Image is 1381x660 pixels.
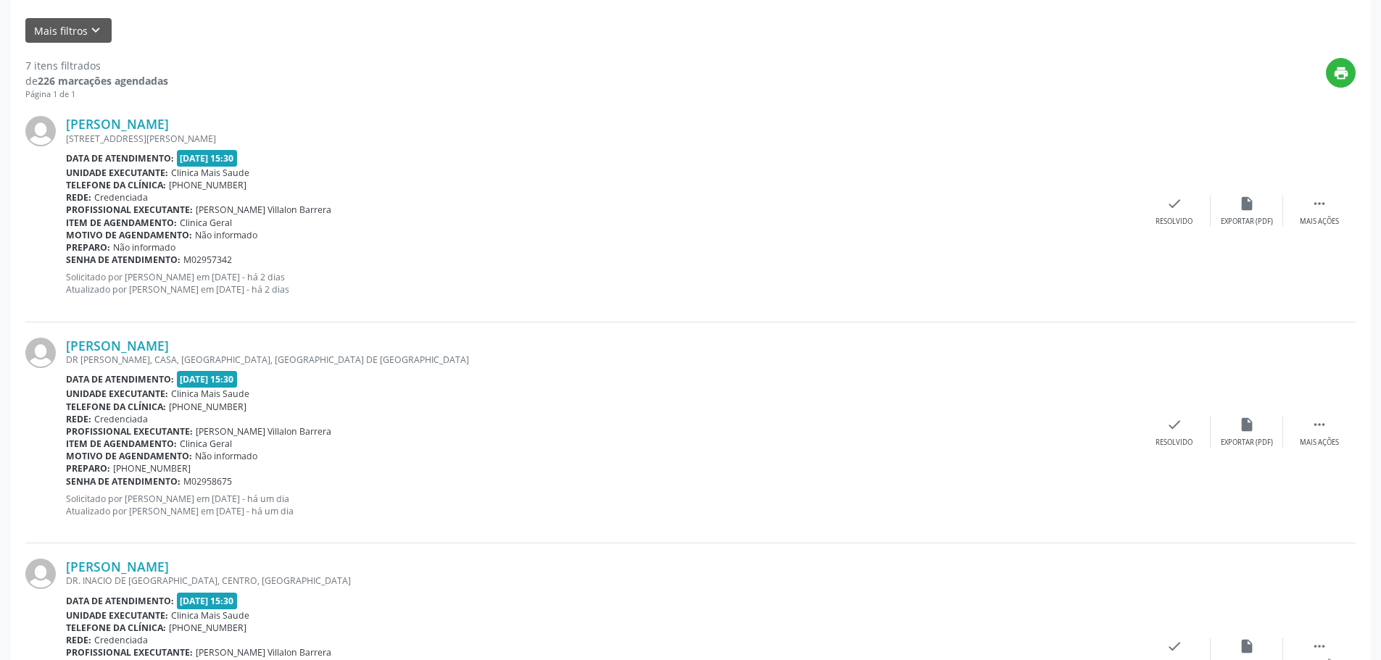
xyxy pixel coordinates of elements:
[66,646,193,659] b: Profissional executante:
[25,88,168,101] div: Página 1 de 1
[66,271,1138,296] p: Solicitado por [PERSON_NAME] em [DATE] - há 2 dias Atualizado por [PERSON_NAME] em [DATE] - há 2 ...
[113,241,175,254] span: Não informado
[66,241,110,254] b: Preparo:
[66,622,166,634] b: Telefone da clínica:
[94,634,148,646] span: Credenciada
[177,371,238,388] span: [DATE] 15:30
[66,116,169,132] a: [PERSON_NAME]
[1166,196,1182,212] i: check
[66,559,169,575] a: [PERSON_NAME]
[169,179,246,191] span: [PHONE_NUMBER]
[195,229,257,241] span: Não informado
[66,167,168,179] b: Unidade executante:
[66,388,168,400] b: Unidade executante:
[66,204,193,216] b: Profissional executante:
[66,438,177,450] b: Item de agendamento:
[66,413,91,425] b: Rede:
[196,646,331,659] span: [PERSON_NAME] Villalon Barrera
[66,634,91,646] b: Rede:
[1300,217,1339,227] div: Mais ações
[1156,217,1193,227] div: Resolvido
[25,116,56,146] img: img
[66,575,1138,587] div: DR. INACIO DE [GEOGRAPHIC_DATA], CENTRO, [GEOGRAPHIC_DATA]
[66,179,166,191] b: Telefone da clínica:
[66,354,1138,366] div: DR [PERSON_NAME], CASA, [GEOGRAPHIC_DATA], [GEOGRAPHIC_DATA] DE [GEOGRAPHIC_DATA]
[113,462,191,475] span: [PHONE_NUMBER]
[88,22,104,38] i: keyboard_arrow_down
[1300,438,1339,448] div: Mais ações
[66,595,174,607] b: Data de atendimento:
[94,191,148,204] span: Credenciada
[1166,638,1182,654] i: check
[1166,417,1182,433] i: check
[177,150,238,167] span: [DATE] 15:30
[1221,438,1273,448] div: Exportar (PDF)
[94,413,148,425] span: Credenciada
[1311,196,1327,212] i: 
[25,58,168,73] div: 7 itens filtrados
[66,450,192,462] b: Motivo de agendamento:
[196,425,331,438] span: [PERSON_NAME] Villalon Barrera
[177,593,238,609] span: [DATE] 15:30
[66,462,110,475] b: Preparo:
[183,475,232,488] span: M02958675
[169,622,246,634] span: [PHONE_NUMBER]
[66,217,177,229] b: Item de agendamento:
[66,191,91,204] b: Rede:
[66,401,166,413] b: Telefone da clínica:
[66,152,174,164] b: Data de atendimento:
[1239,196,1255,212] i: insert_drive_file
[1333,65,1349,81] i: print
[66,133,1138,145] div: [STREET_ADDRESS][PERSON_NAME]
[66,493,1138,517] p: Solicitado por [PERSON_NAME] em [DATE] - há um dia Atualizado por [PERSON_NAME] em [DATE] - há um...
[1326,58,1356,88] button: print
[38,74,168,88] strong: 226 marcações agendadas
[195,450,257,462] span: Não informado
[66,373,174,385] b: Data de atendimento:
[1221,217,1273,227] div: Exportar (PDF)
[1239,417,1255,433] i: insert_drive_file
[1311,638,1327,654] i: 
[171,167,249,179] span: Clinica Mais Saude
[180,217,232,229] span: Clinica Geral
[66,475,181,488] b: Senha de atendimento:
[180,438,232,450] span: Clinica Geral
[183,254,232,266] span: M02957342
[169,401,246,413] span: [PHONE_NUMBER]
[25,338,56,368] img: img
[66,254,181,266] b: Senha de atendimento:
[25,18,112,43] button: Mais filtroskeyboard_arrow_down
[171,388,249,400] span: Clinica Mais Saude
[25,559,56,589] img: img
[1311,417,1327,433] i: 
[196,204,331,216] span: [PERSON_NAME] Villalon Barrera
[66,338,169,354] a: [PERSON_NAME]
[1239,638,1255,654] i: insert_drive_file
[66,229,192,241] b: Motivo de agendamento:
[66,425,193,438] b: Profissional executante:
[66,609,168,622] b: Unidade executante:
[25,73,168,88] div: de
[171,609,249,622] span: Clinica Mais Saude
[1156,438,1193,448] div: Resolvido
